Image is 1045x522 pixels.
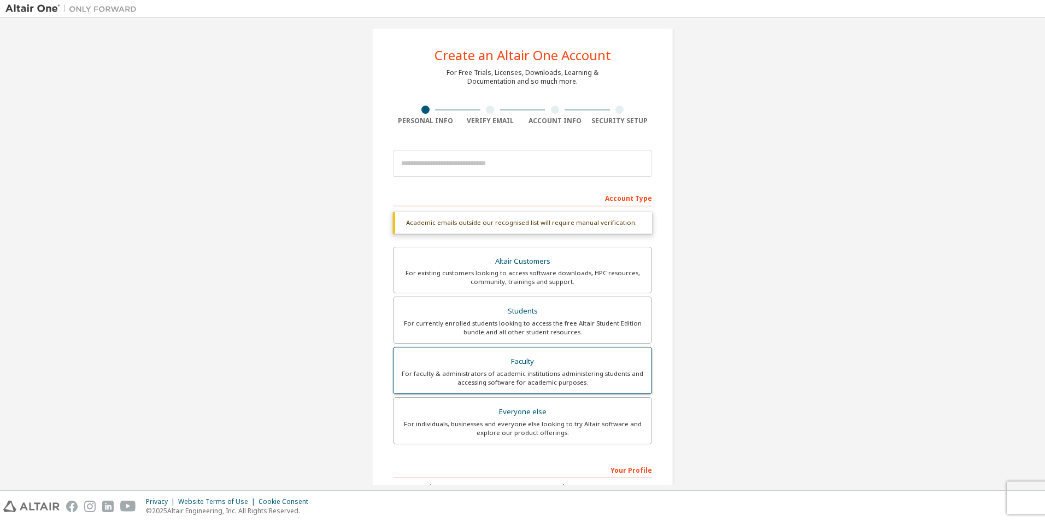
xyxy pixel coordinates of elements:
[522,117,588,125] div: Account Info
[435,49,611,62] div: Create an Altair One Account
[447,68,598,86] div: For Free Trials, Licenses, Downloads, Learning & Documentation and so much more.
[400,369,645,387] div: For faculty & administrators of academic institutions administering students and accessing softwa...
[5,3,142,14] img: Altair One
[400,404,645,420] div: Everyone else
[66,501,78,512] img: facebook.svg
[102,501,114,512] img: linkedin.svg
[393,189,652,206] div: Account Type
[393,461,652,478] div: Your Profile
[458,117,523,125] div: Verify Email
[400,304,645,319] div: Students
[393,484,519,492] label: First Name
[3,501,60,512] img: altair_logo.svg
[146,497,178,506] div: Privacy
[178,497,259,506] div: Website Terms of Use
[400,354,645,369] div: Faculty
[588,117,653,125] div: Security Setup
[526,484,652,492] label: Last Name
[84,501,96,512] img: instagram.svg
[146,506,315,515] p: © 2025 Altair Engineering, Inc. All Rights Reserved.
[400,319,645,337] div: For currently enrolled students looking to access the free Altair Student Edition bundle and all ...
[120,501,136,512] img: youtube.svg
[259,497,315,506] div: Cookie Consent
[393,212,652,234] div: Academic emails outside our recognised list will require manual verification.
[400,269,645,286] div: For existing customers looking to access software downloads, HPC resources, community, trainings ...
[393,117,458,125] div: Personal Info
[400,420,645,437] div: For individuals, businesses and everyone else looking to try Altair software and explore our prod...
[400,254,645,269] div: Altair Customers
